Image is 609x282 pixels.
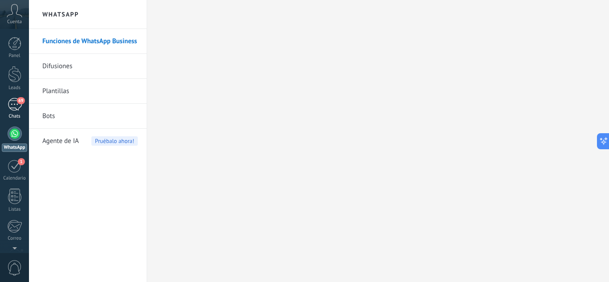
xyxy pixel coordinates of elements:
span: 1 [18,158,25,165]
span: Cuenta [7,19,22,25]
a: Bots [42,104,138,129]
div: Chats [2,114,28,119]
a: Funciones de WhatsApp Business [42,29,138,54]
div: Leads [2,85,28,91]
span: Pruébalo ahora! [91,136,138,146]
a: Plantillas [42,79,138,104]
div: Correo [2,236,28,241]
li: Agente de IA [29,129,147,153]
a: Difusiones [42,54,138,79]
li: Bots [29,104,147,129]
a: Agente de IA Pruébalo ahora! [42,129,138,154]
span: Agente de IA [42,129,79,154]
div: Listas [2,207,28,213]
li: Difusiones [29,54,147,79]
div: Calendario [2,176,28,181]
li: Funciones de WhatsApp Business [29,29,147,54]
span: 69 [17,97,25,104]
div: Panel [2,53,28,59]
li: Plantillas [29,79,147,104]
div: WhatsApp [2,143,27,152]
